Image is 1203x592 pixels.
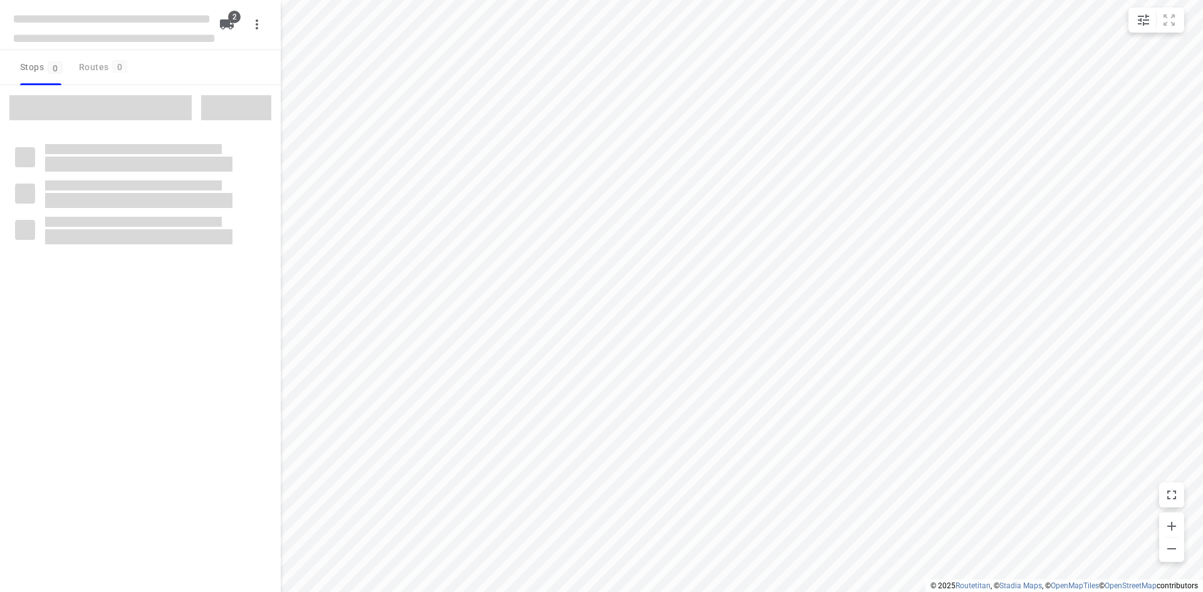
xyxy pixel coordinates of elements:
[1105,581,1157,590] a: OpenStreetMap
[1131,8,1156,33] button: Map settings
[1051,581,1099,590] a: OpenMapTiles
[956,581,991,590] a: Routetitan
[930,581,1198,590] li: © 2025 , © , © © contributors
[1128,8,1184,33] div: small contained button group
[999,581,1042,590] a: Stadia Maps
